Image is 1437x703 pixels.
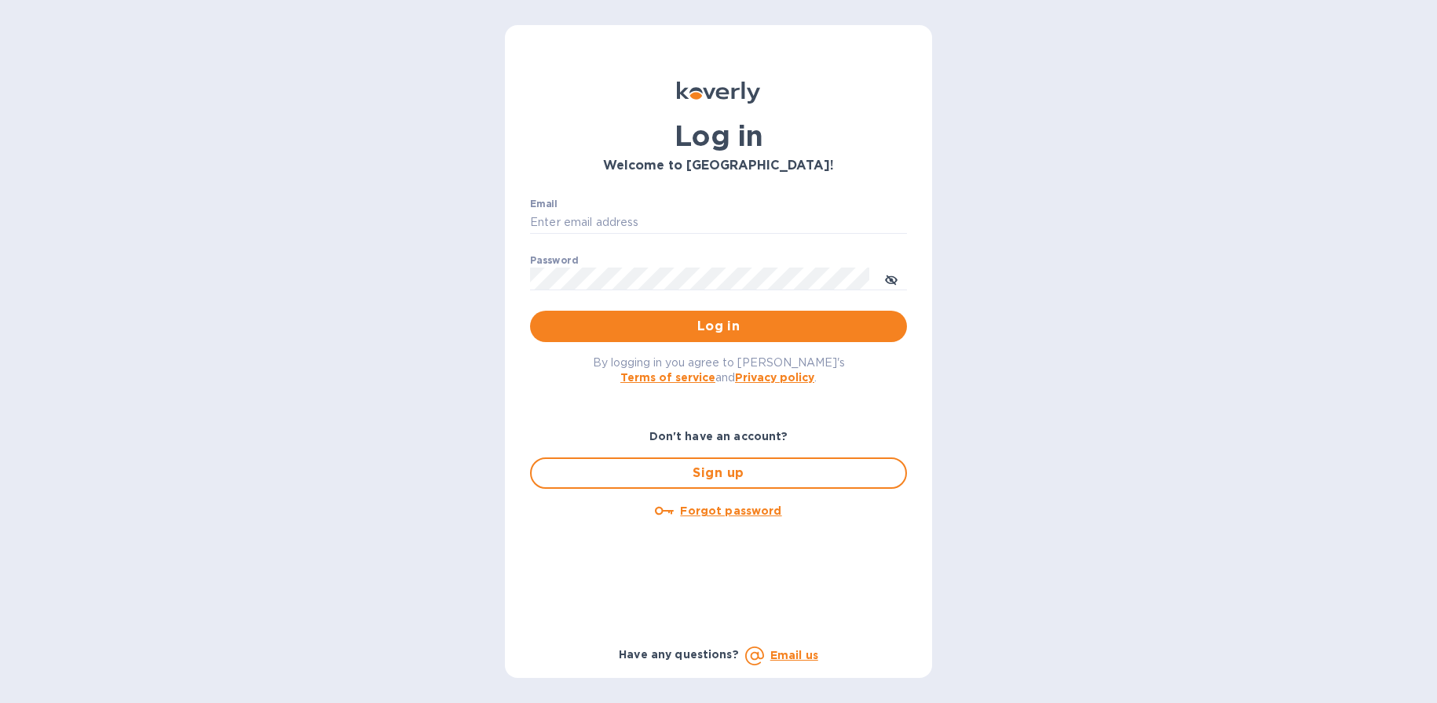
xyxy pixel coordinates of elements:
b: Have any questions? [619,648,739,661]
u: Forgot password [680,504,781,517]
label: Email [530,199,558,209]
img: Koverly [677,82,760,104]
b: Don't have an account? [649,430,788,443]
a: Privacy policy [735,371,814,384]
button: Sign up [530,457,907,489]
input: Enter email address [530,211,907,235]
button: toggle password visibility [876,263,907,294]
button: Log in [530,311,907,342]
h1: Log in [530,119,907,152]
span: Sign up [544,464,893,483]
h3: Welcome to [GEOGRAPHIC_DATA]! [530,158,907,173]
a: Terms of service [620,371,715,384]
span: By logging in you agree to [PERSON_NAME]'s and . [593,356,845,384]
span: Log in [543,317,894,336]
a: Email us [770,649,818,661]
label: Password [530,256,578,265]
